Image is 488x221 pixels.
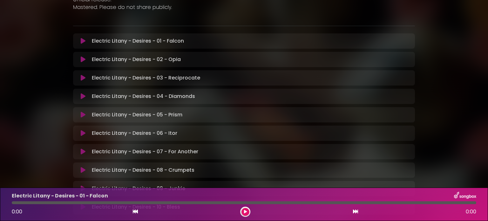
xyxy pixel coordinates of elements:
p: Electric Litany - Desires - 04 - Diamonds [92,93,195,100]
p: Mastered. Please do not share publicly. [73,3,415,11]
span: 0:00 [12,208,22,215]
p: Electric Litany - Desires - 09 - Junkie [92,185,185,192]
p: Electric Litany - Desires - 06 - Itor [92,129,177,137]
p: Electric Litany - Desires - 03 - Reciprocate [92,74,200,82]
p: Electric Litany - Desires - 01 - Falcon [92,37,184,45]
p: Electric Litany - Desires - 08 - Crumpets [92,166,194,174]
span: 0:00 [466,208,476,216]
p: Electric Litany - Desires - 07 - For Another [92,148,198,155]
p: Electric Litany - Desires - 01 - Falcon [12,192,108,200]
p: Electric Litany - Desires - 05 - Prism [92,111,182,119]
img: songbox-logo-white.png [454,192,476,200]
p: Electric Litany - Desires - 02 - Opia [92,56,181,63]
